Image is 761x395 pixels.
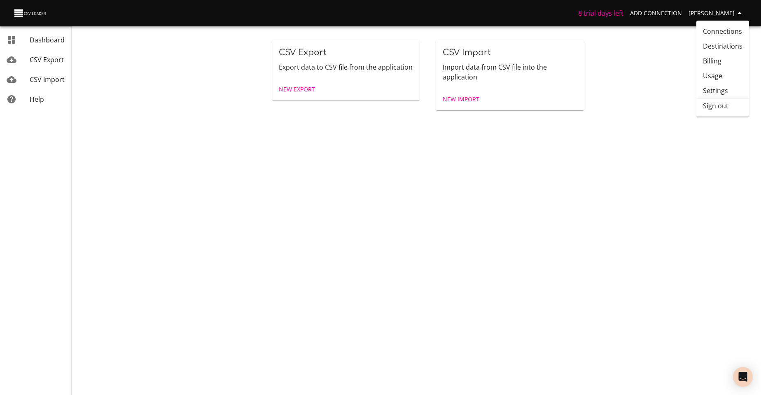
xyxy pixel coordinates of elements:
[443,48,491,57] span: CSV Import
[30,35,65,44] span: Dashboard
[30,75,65,84] span: CSV Import
[275,82,318,97] a: New Export
[696,83,749,98] a: Settings
[689,8,745,19] span: [PERSON_NAME]
[696,68,749,83] a: Usage
[279,62,413,72] p: Export data to CSV file from the application
[13,7,48,19] img: CSV Loader
[696,39,749,54] a: Destinations
[443,62,577,82] p: Import data from CSV file into the application
[696,98,749,113] li: Sign out
[630,8,682,19] span: Add Connection
[439,92,483,107] a: New Import
[279,48,327,57] span: CSV Export
[696,54,749,68] a: Billing
[696,24,749,39] a: Connections
[30,95,44,104] span: Help
[627,6,685,21] a: Add Connection
[443,94,479,105] span: New Import
[279,84,315,95] span: New Export
[733,367,753,387] div: Open Intercom Messenger
[578,7,623,19] h6: 8 trial days left
[685,6,748,21] button: [PERSON_NAME]
[30,55,64,64] span: CSV Export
